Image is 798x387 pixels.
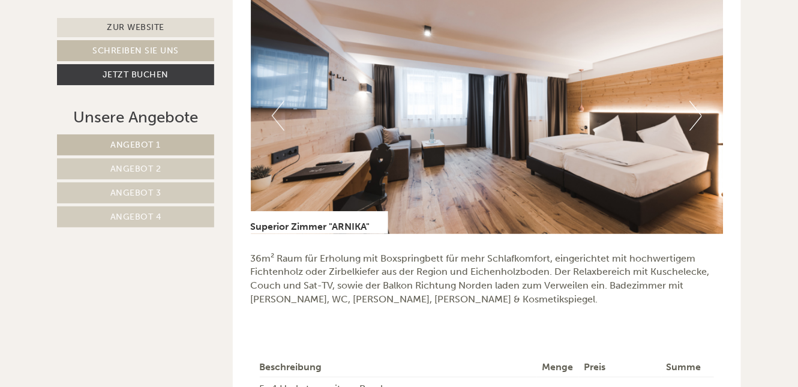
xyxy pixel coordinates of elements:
div: [DATE] [215,9,259,29]
div: Superior Zimmer "ARNIKA" [251,211,388,234]
div: Guten Tag, wie können wir Ihnen helfen? [9,32,207,69]
button: Next [689,101,702,131]
span: Angebot 2 [110,164,161,174]
a: Jetzt buchen [57,64,214,85]
button: Previous [272,101,284,131]
th: Summe [662,358,714,377]
span: Angebot 4 [110,212,161,222]
th: Preis [579,358,662,377]
small: 07:29 [18,58,201,67]
th: Beschreibung [260,358,538,377]
div: Unsere Angebote [57,106,214,128]
button: Senden [400,316,473,337]
a: Schreiben Sie uns [57,40,214,61]
span: Angebot 3 [110,188,161,198]
th: Menge [537,358,579,377]
a: Zur Website [57,18,214,37]
div: Hotel [GEOGRAPHIC_DATA] [18,35,201,44]
p: 36m² Raum für Erholung mit Boxspringbett für mehr Schlafkomfort, eingerichtet mit hochwertigem Fi... [251,252,724,307]
span: Angebot 1 [110,140,161,150]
